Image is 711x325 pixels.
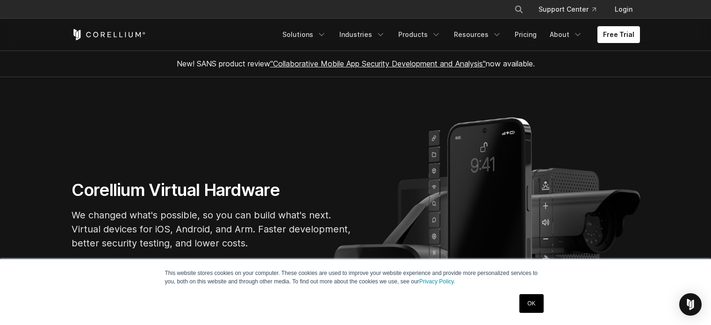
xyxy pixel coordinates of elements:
a: "Collaborative Mobile App Security Development and Analysis" [270,59,486,68]
a: Pricing [509,26,542,43]
button: Search [510,1,527,18]
a: Products [393,26,446,43]
a: Resources [448,26,507,43]
a: Support Center [531,1,603,18]
p: This website stores cookies on your computer. These cookies are used to improve your website expe... [165,269,546,286]
a: Privacy Policy. [419,278,455,285]
a: Login [607,1,640,18]
a: Industries [334,26,391,43]
h1: Corellium Virtual Hardware [72,180,352,201]
a: Free Trial [597,26,640,43]
a: OK [519,294,543,313]
div: Navigation Menu [277,26,640,43]
div: Navigation Menu [503,1,640,18]
p: We changed what's possible, so you can build what's next. Virtual devices for iOS, Android, and A... [72,208,352,250]
div: Open Intercom Messenger [679,293,702,316]
a: About [544,26,588,43]
a: Solutions [277,26,332,43]
a: Corellium Home [72,29,146,40]
span: New! SANS product review now available. [177,59,535,68]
